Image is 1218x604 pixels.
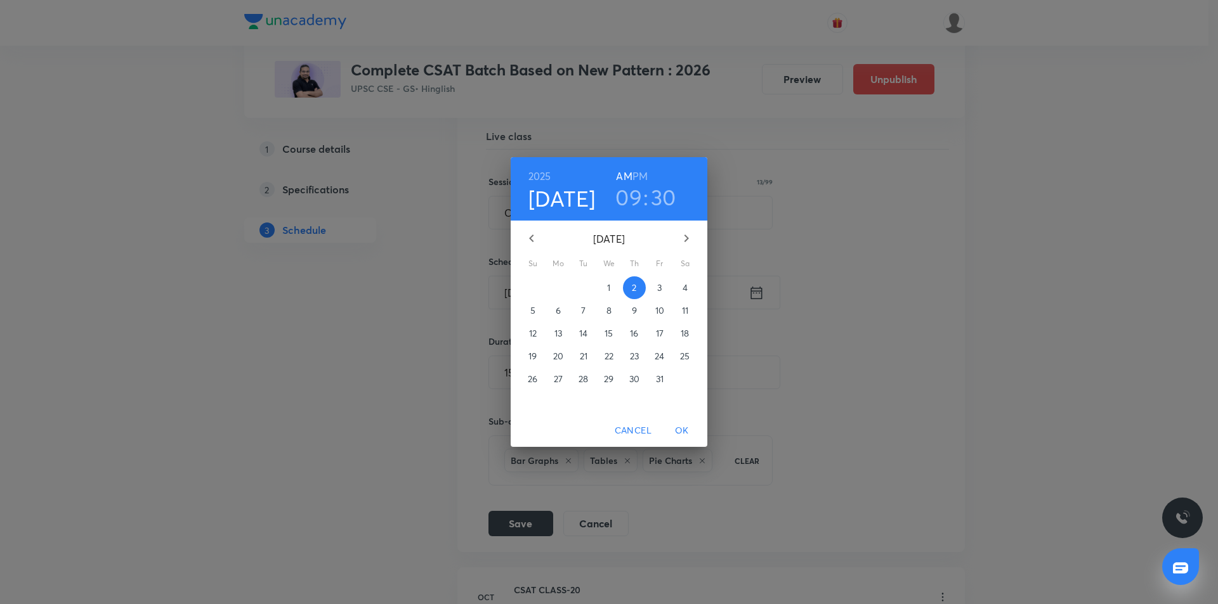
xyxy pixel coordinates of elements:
p: 23 [630,350,639,363]
button: 11 [674,299,697,322]
p: 16 [630,327,638,340]
p: 18 [681,327,689,340]
button: 22 [598,345,620,368]
p: 25 [680,350,690,363]
p: 13 [554,327,562,340]
button: 13 [547,322,570,345]
p: 12 [529,327,537,340]
p: 24 [655,350,664,363]
p: 9 [632,304,637,317]
button: 14 [572,322,595,345]
p: 2 [632,281,636,294]
span: Tu [572,257,595,270]
span: Cancel [615,423,652,439]
span: Sa [674,257,697,270]
button: 26 [521,368,544,390]
span: Mo [547,257,570,270]
p: 11 [682,304,688,317]
p: 7 [581,304,586,317]
p: 1 [607,281,610,294]
button: 7 [572,299,595,322]
p: 19 [528,350,537,363]
p: 31 [656,373,664,385]
p: 10 [655,304,664,317]
button: 12 [521,322,544,345]
button: 24 [648,345,671,368]
button: 8 [598,299,620,322]
p: 27 [554,373,563,385]
button: 18 [674,322,697,345]
p: [DATE] [547,231,671,247]
p: 14 [579,327,587,340]
button: [DATE] [528,185,596,212]
span: Th [623,257,646,270]
button: 31 [648,368,671,390]
button: 1 [598,276,620,299]
button: 19 [521,345,544,368]
button: 16 [623,322,646,345]
button: 6 [547,299,570,322]
p: 3 [657,281,662,294]
p: 6 [556,304,561,317]
p: 17 [656,327,664,340]
p: 15 [605,327,613,340]
button: 21 [572,345,595,368]
p: 4 [683,281,688,294]
button: 23 [623,345,646,368]
p: 8 [606,304,612,317]
button: 25 [674,345,697,368]
button: 5 [521,299,544,322]
button: Cancel [610,419,657,442]
p: 26 [528,373,537,385]
h3: : [643,184,648,210]
button: 9 [623,299,646,322]
button: 30 [651,184,676,210]
button: 10 [648,299,671,322]
p: 29 [604,373,613,385]
button: 15 [598,322,620,345]
span: Su [521,257,544,270]
button: 20 [547,345,570,368]
p: 30 [629,373,639,385]
button: 30 [623,368,646,390]
button: 4 [674,276,697,299]
p: 21 [580,350,587,363]
button: PM [632,167,648,185]
button: 28 [572,368,595,390]
button: 3 [648,276,671,299]
button: 29 [598,368,620,390]
span: Fr [648,257,671,270]
p: 5 [530,304,535,317]
button: 27 [547,368,570,390]
span: OK [667,423,697,439]
button: AM [616,167,632,185]
p: 28 [579,373,588,385]
p: 22 [605,350,613,363]
span: We [598,257,620,270]
button: 2 [623,276,646,299]
button: OK [662,419,702,442]
button: 17 [648,322,671,345]
button: 2025 [528,167,551,185]
p: 20 [553,350,563,363]
button: 09 [615,184,642,210]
